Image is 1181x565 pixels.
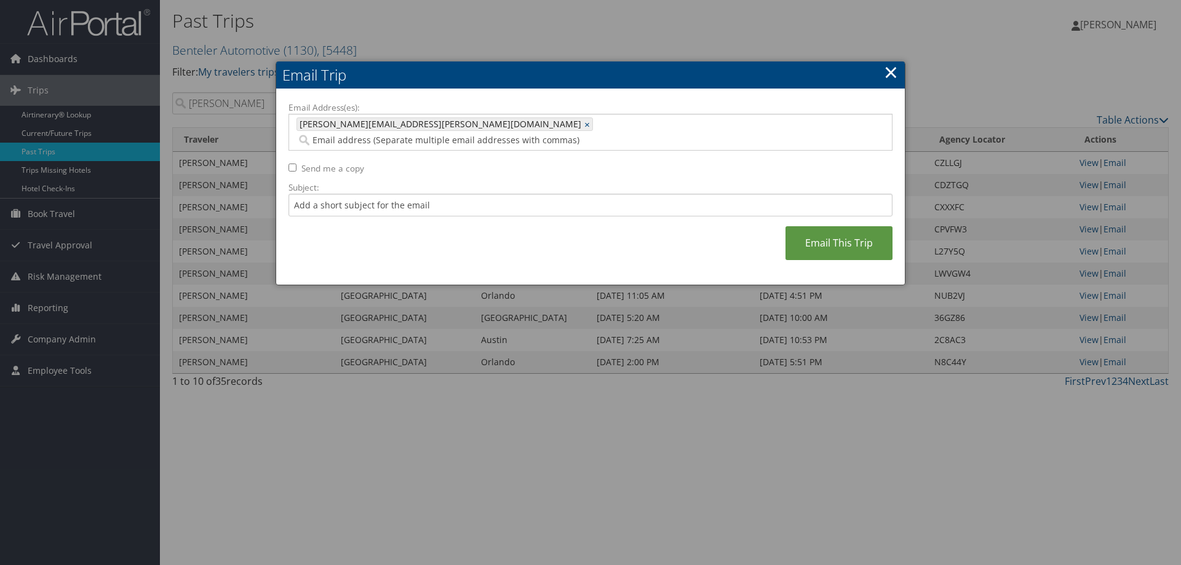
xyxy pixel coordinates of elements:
[584,118,592,130] a: ×
[297,118,581,130] span: [PERSON_NAME][EMAIL_ADDRESS][PERSON_NAME][DOMAIN_NAME]
[884,60,898,84] a: ×
[288,194,893,216] input: Add a short subject for the email
[296,134,743,146] input: Email address (Separate multiple email addresses with commas)
[276,61,905,89] h2: Email Trip
[288,181,893,194] label: Subject:
[288,101,893,114] label: Email Address(es):
[785,226,893,260] a: Email This Trip
[301,162,364,175] label: Send me a copy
